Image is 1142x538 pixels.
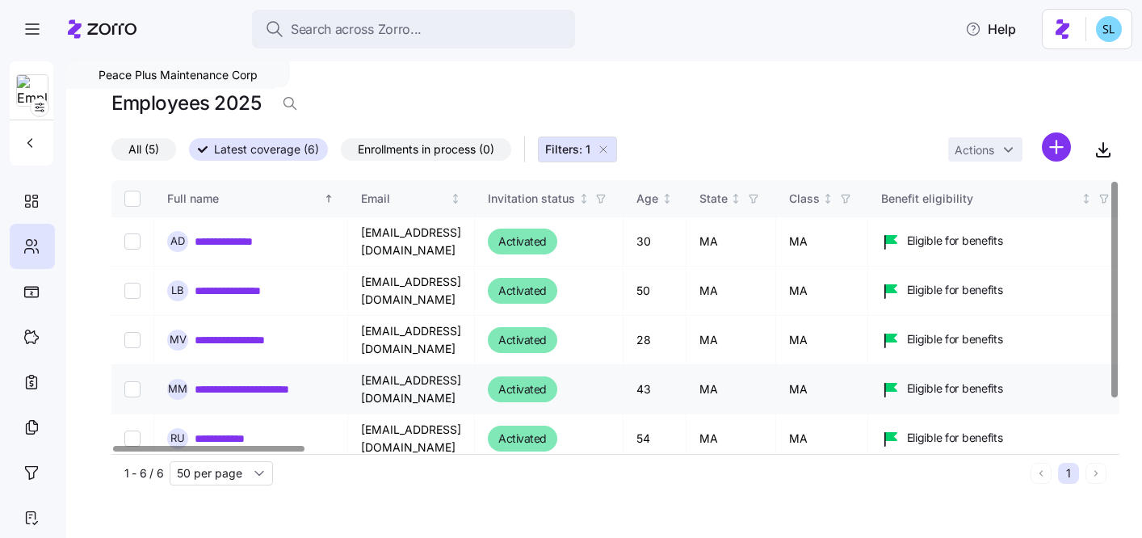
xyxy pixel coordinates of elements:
input: Select record 2 [124,283,141,299]
td: [EMAIL_ADDRESS][DOMAIN_NAME] [348,365,475,414]
div: Full name [167,190,321,208]
td: [EMAIL_ADDRESS][DOMAIN_NAME] [348,267,475,316]
span: Help [965,19,1016,39]
td: 30 [623,217,686,267]
div: Benefit eligibility [881,190,1078,208]
span: A D [170,236,185,246]
div: Not sorted [450,193,461,204]
span: M V [170,334,187,345]
span: Eligible for benefits [907,282,1003,298]
span: Actions [955,145,994,156]
input: Select record 1 [124,233,141,250]
td: [EMAIL_ADDRESS][DOMAIN_NAME] [348,414,475,464]
td: MA [686,267,776,316]
img: Employer logo [17,75,48,107]
span: Eligible for benefits [907,233,1003,249]
button: 1 [1058,463,1079,484]
div: Sorted ascending [323,193,334,204]
div: Not sorted [661,193,673,204]
td: 50 [623,267,686,316]
input: Select record 3 [124,332,141,348]
td: MA [686,414,776,464]
span: Eligible for benefits [907,331,1003,347]
span: Enrollments in process (0) [358,139,494,160]
span: Activated [498,232,547,251]
th: StateNot sorted [686,180,776,217]
button: Search across Zorro... [252,10,575,48]
span: Activated [498,380,547,399]
button: Next page [1085,463,1106,484]
div: Not sorted [1081,193,1092,204]
div: Peace Plus Maintenance Corp [66,61,290,89]
span: All (5) [128,139,159,160]
td: MA [686,365,776,414]
span: L B [171,285,184,296]
td: [EMAIL_ADDRESS][DOMAIN_NAME] [348,316,475,365]
span: Activated [498,330,547,350]
div: Email [361,190,447,208]
span: Filters: 1 [545,141,590,158]
th: AgeNot sorted [623,180,686,217]
div: Not sorted [578,193,590,204]
span: M M [168,384,187,394]
h1: Employees 2025 [111,90,261,116]
div: Invitation status [488,190,575,208]
td: [EMAIL_ADDRESS][DOMAIN_NAME] [348,217,475,267]
input: Select record 4 [124,381,141,397]
button: Previous page [1031,463,1052,484]
td: 54 [623,414,686,464]
td: 28 [623,316,686,365]
svg: add icon [1042,132,1071,162]
button: Actions [948,137,1022,162]
span: Eligible for benefits [907,430,1003,446]
span: Search across Zorro... [291,19,422,40]
td: MA [776,365,868,414]
div: State [699,190,728,208]
span: Activated [498,281,547,301]
td: MA [776,316,868,365]
td: MA [776,414,868,464]
td: MA [686,217,776,267]
td: MA [776,267,868,316]
div: Age [636,190,658,208]
span: Activated [498,429,547,448]
button: Help [952,13,1029,45]
th: ClassNot sorted [776,180,868,217]
td: MA [776,217,868,267]
img: 7c620d928e46699fcfb78cede4daf1d1 [1096,16,1122,42]
input: Select all records [124,191,141,207]
div: Class [789,190,820,208]
th: Invitation statusNot sorted [475,180,623,217]
button: Filters: 1 [538,137,617,162]
input: Select record 5 [124,431,141,447]
div: Not sorted [730,193,741,204]
th: EmailNot sorted [348,180,475,217]
td: MA [686,316,776,365]
span: R U [170,433,185,443]
div: Not sorted [822,193,833,204]
td: 43 [623,365,686,414]
span: Eligible for benefits [907,380,1003,397]
span: 1 - 6 / 6 [124,465,163,481]
span: Latest coverage (6) [214,139,319,160]
th: Benefit eligibilityNot sorted [868,180,1127,217]
th: Full nameSorted ascending [154,180,348,217]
